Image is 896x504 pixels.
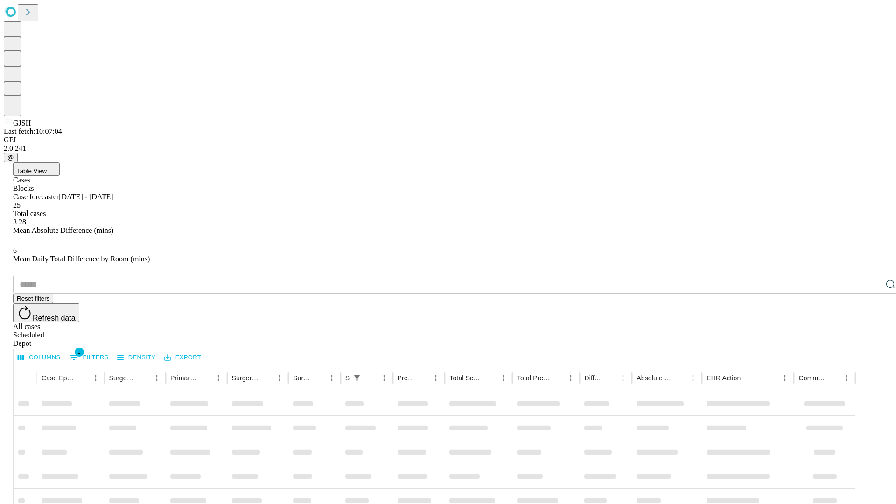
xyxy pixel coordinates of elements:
span: GJSH [13,119,31,127]
button: Sort [199,371,212,385]
button: Refresh data [13,303,79,322]
button: Menu [150,371,163,385]
button: Menu [325,371,338,385]
div: GEI [4,136,892,144]
span: 25 [13,201,21,209]
div: Scheduled In Room Duration [345,374,350,382]
button: Sort [137,371,150,385]
div: Absolute Difference [637,374,672,382]
button: Select columns [15,350,63,365]
div: EHR Action [707,374,741,382]
button: Menu [616,371,630,385]
button: Export [162,350,203,365]
button: Menu [429,371,442,385]
span: Last fetch: 10:07:04 [4,127,62,135]
button: Sort [416,371,429,385]
span: Case forecaster [13,193,59,201]
button: Menu [497,371,510,385]
button: Menu [840,371,853,385]
button: Sort [673,371,686,385]
button: Menu [378,371,391,385]
span: 6 [13,246,17,254]
button: Reset filters [13,294,53,303]
div: Total Predicted Duration [517,374,551,382]
button: Density [115,350,158,365]
div: 2.0.241 [4,144,892,153]
span: Table View [17,168,47,175]
span: Refresh data [33,314,76,322]
button: Sort [364,371,378,385]
button: Menu [686,371,700,385]
button: Menu [564,371,577,385]
span: Reset filters [17,295,49,302]
div: Predicted In Room Duration [398,374,416,382]
button: Show filters [67,350,111,365]
button: Sort [551,371,564,385]
span: @ [7,154,14,161]
button: Show filters [350,371,364,385]
span: Mean Daily Total Difference by Room (mins) [13,255,150,263]
div: Surgery Date [293,374,311,382]
button: Sort [312,371,325,385]
div: Primary Service [170,374,197,382]
button: @ [4,153,18,162]
button: Menu [273,371,286,385]
button: Menu [212,371,225,385]
span: Mean Absolute Difference (mins) [13,226,113,234]
div: Difference [584,374,602,382]
button: Menu [89,371,102,385]
div: Surgeon Name [109,374,136,382]
button: Menu [778,371,791,385]
div: Comments [798,374,826,382]
button: Table View [13,162,60,176]
div: Case Epic Id [42,374,75,382]
button: Sort [603,371,616,385]
span: 3.28 [13,218,26,226]
span: [DATE] - [DATE] [59,193,113,201]
div: Surgery Name [232,374,259,382]
div: 1 active filter [350,371,364,385]
button: Sort [260,371,273,385]
span: 1 [75,347,84,357]
div: Total Scheduled Duration [449,374,483,382]
button: Sort [742,371,755,385]
button: Sort [827,371,840,385]
span: Total cases [13,210,46,217]
button: Sort [76,371,89,385]
button: Sort [484,371,497,385]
